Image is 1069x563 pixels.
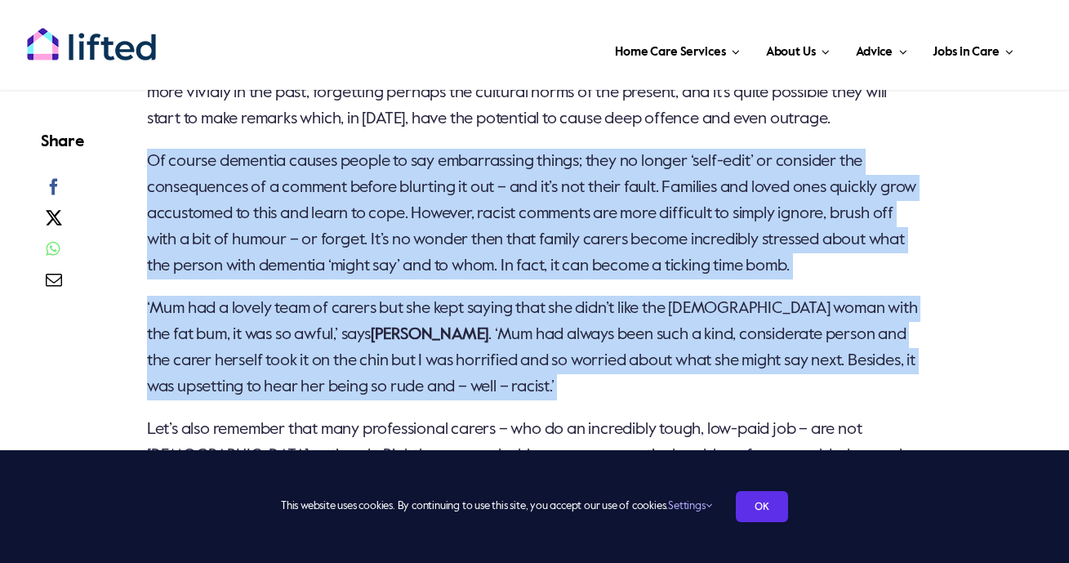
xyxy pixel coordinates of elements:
a: X [41,207,66,238]
h4: Share [41,131,83,154]
strong: [PERSON_NAME] [371,327,488,343]
a: Facebook [41,176,66,207]
p: Let’s also remember that many professional carers – who do an incredibly tough, low-paid job – ar... [147,417,924,495]
span: Jobs in Care [933,39,999,65]
a: Advice [851,25,911,74]
a: About Us [761,25,835,74]
a: Jobs in Care [928,25,1018,74]
a: Email [41,269,66,300]
span: About Us [766,39,816,65]
p: ‘Mum had a lovely team of carers but she kept saying that she didn’t like the [DEMOGRAPHIC_DATA] ... [147,296,924,400]
a: Settings [668,501,711,512]
p: Of course dementia causes people to say embarrassing things; they no longer ‘self-edit’ or consid... [147,149,924,279]
span: Home Care Services [615,39,725,65]
a: lifted-logo [26,27,157,43]
span: Advice [856,39,893,65]
a: Home Care Services [610,25,745,74]
a: OK [736,491,788,522]
nav: Main Menu [199,25,1018,74]
a: WhatsApp [41,238,64,269]
span: This website uses cookies. By continuing to use this site, you accept our use of cookies. [281,494,711,520]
